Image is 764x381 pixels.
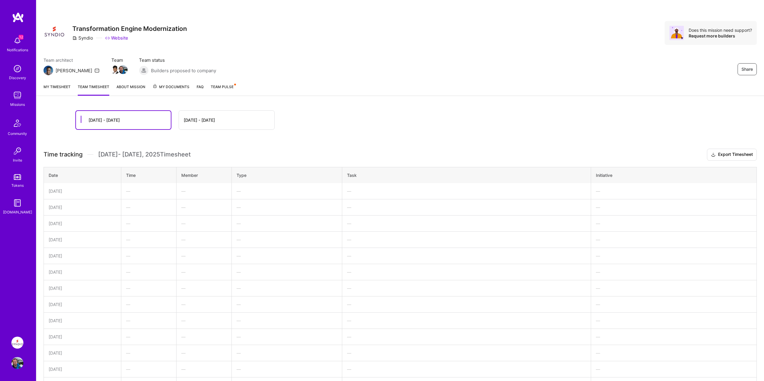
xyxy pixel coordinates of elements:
i: icon Download [711,152,716,158]
span: Builders proposed to company [151,67,216,74]
span: My Documents [152,84,189,90]
th: Initiative [591,167,756,183]
div: — [126,301,171,308]
th: Member [176,167,231,183]
div: — [126,253,171,259]
div: Request more builders [689,33,752,39]
div: — [237,220,337,227]
div: — [126,334,171,340]
div: — [181,220,227,227]
th: Type [231,167,342,183]
div: [DATE] - [DATE] [89,117,120,123]
div: [DATE] [49,220,116,227]
div: Syndio [72,35,93,41]
img: guide book [11,197,23,209]
div: — [347,269,586,275]
a: My Documents [152,84,189,96]
div: [DATE] [49,269,116,275]
div: — [596,253,752,259]
img: bell [11,35,23,47]
th: Time [121,167,176,183]
div: Tokens [11,182,24,189]
div: [DATE] [49,204,116,210]
div: — [596,220,752,227]
img: teamwork [11,89,23,101]
div: — [596,350,752,356]
div: — [237,237,337,243]
div: [DATE] [49,317,116,324]
div: — [237,301,337,308]
img: Company Logo [44,21,65,43]
div: [DATE] [49,285,116,291]
span: 12 [19,35,23,40]
div: Discovery [9,75,26,81]
div: [DATE] [49,237,116,243]
div: — [237,334,337,340]
img: Team Architect [44,66,53,75]
div: — [237,317,337,324]
div: [PERSON_NAME] [56,67,92,74]
img: Builders proposed to company [139,66,149,75]
span: Team status [139,57,216,63]
div: — [347,350,586,356]
div: — [181,253,227,259]
span: Share [741,66,753,72]
div: — [181,269,227,275]
a: About Mission [116,84,145,96]
div: — [347,301,586,308]
div: — [347,204,586,210]
div: — [181,237,227,243]
span: Team architect [44,57,99,63]
div: — [237,204,337,210]
th: Task [342,167,591,183]
div: — [126,269,171,275]
img: Invite [11,145,23,157]
div: — [126,317,171,324]
span: Team Pulse [211,85,234,89]
button: Export Timesheet [707,149,757,161]
div: — [596,188,752,194]
div: — [181,301,227,308]
div: — [347,334,586,340]
div: — [596,285,752,291]
a: Syndio: Transformation Engine Modernization [10,337,25,349]
div: [DATE] [49,334,116,340]
div: — [596,204,752,210]
div: [DATE] [49,188,116,194]
div: — [596,301,752,308]
div: — [347,237,586,243]
img: discovery [11,63,23,75]
div: — [181,366,227,372]
div: [DATE] - [DATE] [184,117,215,123]
div: — [596,237,752,243]
div: — [126,285,171,291]
div: — [237,253,337,259]
div: — [181,350,227,356]
i: icon Mail [95,68,99,73]
div: — [596,366,752,372]
a: FAQ [197,84,204,96]
div: — [347,285,586,291]
div: — [181,317,227,324]
a: Team Pulse [211,84,235,96]
div: — [181,285,227,291]
div: [DOMAIN_NAME] [3,209,32,215]
a: Team Member Avatar [119,64,127,75]
div: — [347,188,586,194]
img: User Avatar [11,357,23,369]
div: — [237,188,337,194]
span: Team [111,57,127,63]
div: [DATE] [49,253,116,259]
div: — [347,253,586,259]
img: Community [10,116,25,130]
div: — [181,188,227,194]
a: Website [105,35,128,41]
div: Does this mission need support? [689,27,752,33]
div: — [126,188,171,194]
div: [DATE] [49,350,116,356]
a: Team timesheet [78,84,109,96]
img: logo [12,12,24,23]
div: — [596,269,752,275]
div: — [347,220,586,227]
div: — [347,317,586,324]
